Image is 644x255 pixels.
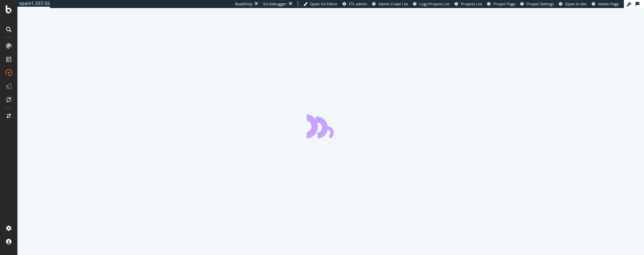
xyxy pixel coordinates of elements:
[378,1,408,6] span: Admin Crawl List
[455,1,482,7] a: Projects List
[413,1,450,7] a: Logs Projects List
[520,1,554,7] a: Project Settings
[303,1,338,7] a: Open Viz Editor
[349,1,367,6] span: FTL admin
[565,1,587,6] span: Open in dev
[307,114,355,138] div: animation
[487,1,515,7] a: Project Page
[493,1,515,6] span: Project Page
[559,1,587,7] a: Open in dev
[598,1,619,6] span: Admin Page
[372,1,408,7] a: Admin Crawl List
[527,1,554,6] span: Project Settings
[419,1,450,6] span: Logs Projects List
[461,1,482,6] span: Projects List
[310,1,338,6] span: Open Viz Editor
[343,1,367,7] a: FTL admin
[235,1,253,7] div: ReadOnly:
[592,1,619,7] a: Admin Page
[263,1,287,7] div: Viz Debugger:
